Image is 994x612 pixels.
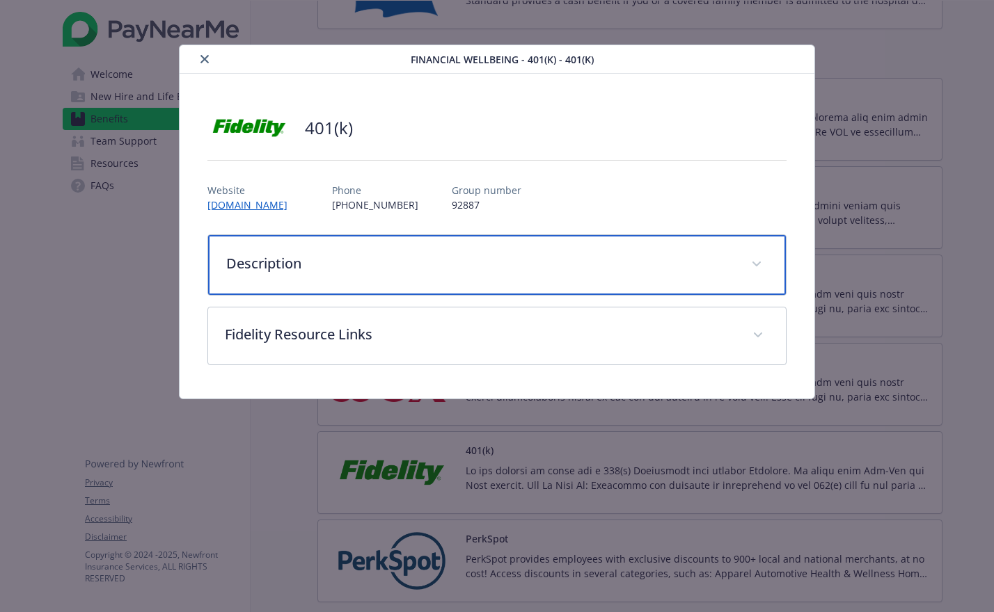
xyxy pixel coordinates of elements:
[100,45,894,399] div: details for plan Financial Wellbeing - 401(k) - 401(k)
[208,235,786,295] div: Description
[208,307,786,364] div: Fidelity Resource Links
[225,324,736,345] p: Fidelity Resource Links
[207,107,291,149] img: Fidelity Investments
[207,183,299,198] p: Website
[411,52,594,67] span: Financial Wellbeing - 401(k) - 401(k)
[452,183,521,198] p: Group number
[332,198,418,212] p: [PHONE_NUMBER]
[332,183,418,198] p: Phone
[305,116,353,140] h2: 401(k)
[226,253,734,274] p: Description
[452,198,521,212] p: 92887
[196,51,213,67] button: close
[207,198,299,211] a: [DOMAIN_NAME]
